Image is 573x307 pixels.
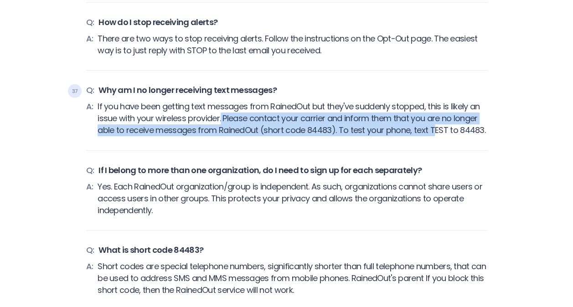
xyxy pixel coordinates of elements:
[98,181,487,216] span: Yes. Each RainedOut organization/group is independent. As such, organizations cannot share users ...
[86,244,94,256] span: Q:
[68,84,82,98] span: 37
[98,244,203,256] span: What is short code 84483?
[98,261,487,296] span: Short codes are special telephone numbers, significantly shorter than full telephone numbers, tha...
[86,164,94,176] span: Q:
[86,84,94,96] span: Q:
[98,164,422,176] span: If I belong to more than one organization, do I need to sign up for each separately?
[86,16,94,28] span: Q:
[86,101,93,136] span: A:
[98,16,217,28] span: How do I stop receiving alerts?
[86,181,93,216] span: A:
[98,84,277,96] span: Why am I no longer receiving text messages?
[86,261,93,296] span: A:
[98,33,487,56] span: There are two ways to stop receiving alerts. Follow the instructions on the Opt-Out page. The eas...
[86,33,93,56] span: A:
[98,101,487,136] span: If you have been getting text messages from RainedOut but they've suddenly stopped, this is likel...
